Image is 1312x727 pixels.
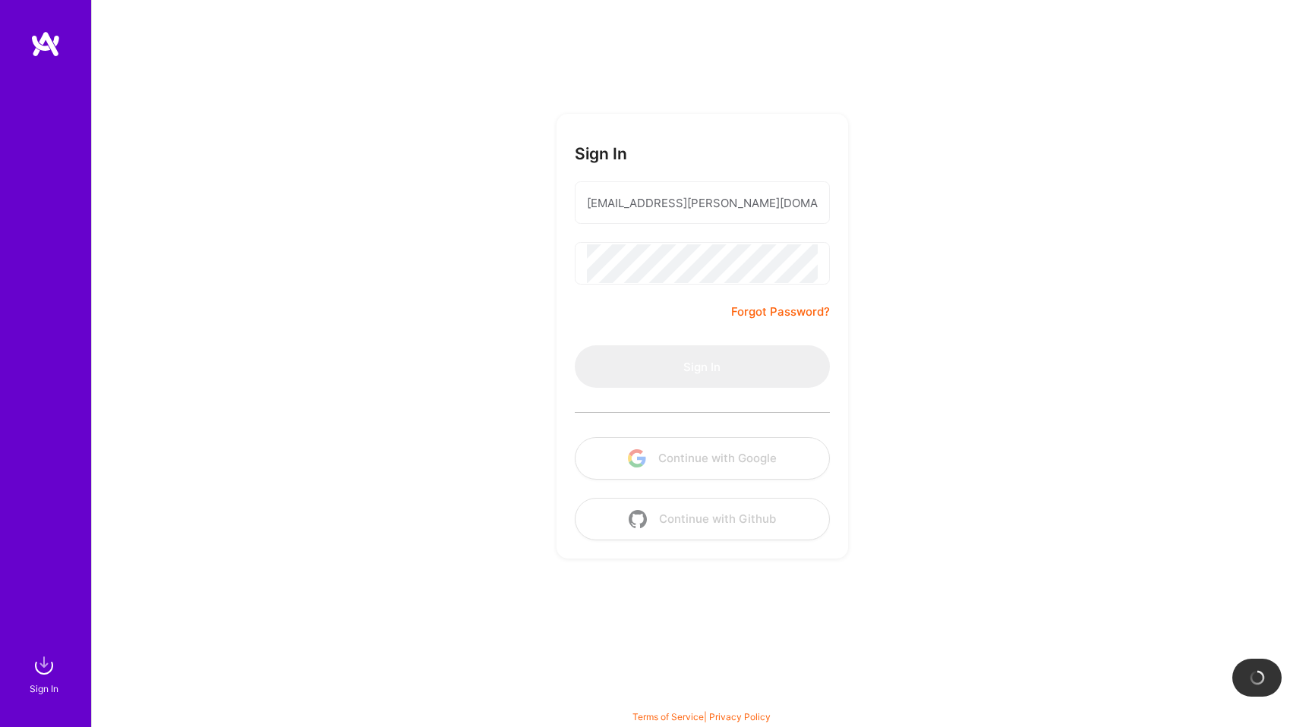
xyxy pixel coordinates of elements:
img: icon [628,449,646,467]
a: Terms of Service [632,711,704,722]
a: Privacy Policy [709,711,771,722]
button: Sign In [575,345,830,388]
a: sign inSign In [32,650,59,697]
img: loading [1247,668,1266,688]
span: | [632,711,771,722]
button: Continue with Google [575,437,830,480]
div: Sign In [30,681,58,697]
button: Continue with Github [575,498,830,540]
img: sign in [29,650,59,681]
h3: Sign In [575,144,627,163]
img: icon [629,510,647,528]
div: © 2025 ATeams Inc., All rights reserved. [91,681,1312,719]
input: Email... [587,184,818,222]
a: Forgot Password? [731,303,830,321]
img: logo [30,30,61,58]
